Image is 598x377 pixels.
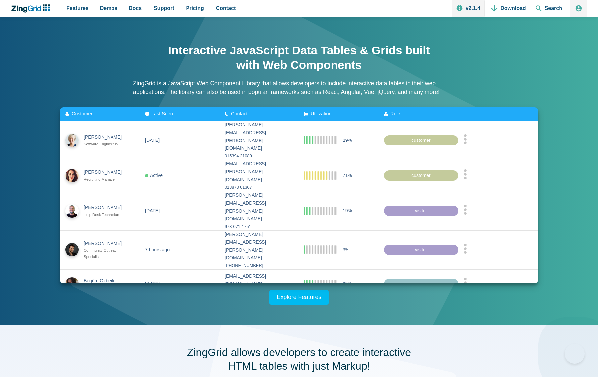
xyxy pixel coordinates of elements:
[84,212,128,218] div: Help Desk Technician
[100,4,117,13] span: Demos
[565,344,585,364] iframe: Toggle Customer Support
[384,135,458,145] div: customer
[384,170,458,181] div: customer
[145,136,160,144] div: [DATE]
[384,279,458,289] div: lead
[66,4,89,13] span: Features
[225,191,294,223] div: [PERSON_NAME][EMAIL_ADDRESS][PERSON_NAME][DOMAIN_NAME]
[84,204,128,212] div: [PERSON_NAME]
[225,231,294,262] div: [PERSON_NAME][EMAIL_ADDRESS][PERSON_NAME][DOMAIN_NAME]
[231,111,248,116] span: Contact
[225,272,294,288] div: [EMAIL_ADDRESS][DOMAIN_NAME]
[269,290,329,305] a: Explore Features
[72,111,92,116] span: Customer
[343,246,349,254] span: 3%
[166,43,432,72] h1: Interactive JavaScript Data Tables & Grids built with Web Components
[129,4,142,13] span: Docs
[145,171,163,179] div: Active
[145,207,160,215] div: [DATE]
[84,277,128,285] div: Begüm Özberk
[154,4,174,13] span: Support
[145,246,170,254] div: 7 hours ago
[84,247,128,260] div: Community Outreach Specialist
[183,346,415,373] h2: ZingGrid allows developers to create interactive HTML tables with just Markup!
[186,4,204,13] span: Pricing
[225,223,294,230] div: 973-071-1751
[145,280,160,288] div: [DATE]
[225,121,294,152] div: [PERSON_NAME][EMAIL_ADDRESS][PERSON_NAME][DOMAIN_NAME]
[225,160,294,184] div: [EMAIL_ADDRESS][PERSON_NAME][DOMAIN_NAME]
[84,168,128,176] div: [PERSON_NAME]
[151,111,173,116] span: Last Seen
[225,262,294,269] div: [PHONE_NUMBER]
[84,239,128,247] div: [PERSON_NAME]
[384,244,458,255] div: visitor
[84,133,128,141] div: [PERSON_NAME]
[343,136,352,144] span: 29%
[84,176,128,183] div: Recruiting Manager
[343,171,352,179] span: 71%
[225,152,294,160] div: 015394 21089
[390,111,400,116] span: Role
[343,207,352,215] span: 19%
[133,79,465,97] p: ZingGrid is a JavaScript Web Component Library that allows developers to include interactive data...
[216,4,236,13] span: Contact
[384,205,458,216] div: visitor
[225,184,294,191] div: 013873 01307
[311,111,331,116] span: Utilization
[11,4,53,13] a: ZingChart Logo. Click to return to the homepage
[343,280,352,288] span: 25%
[84,141,128,147] div: Software Engineer IV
